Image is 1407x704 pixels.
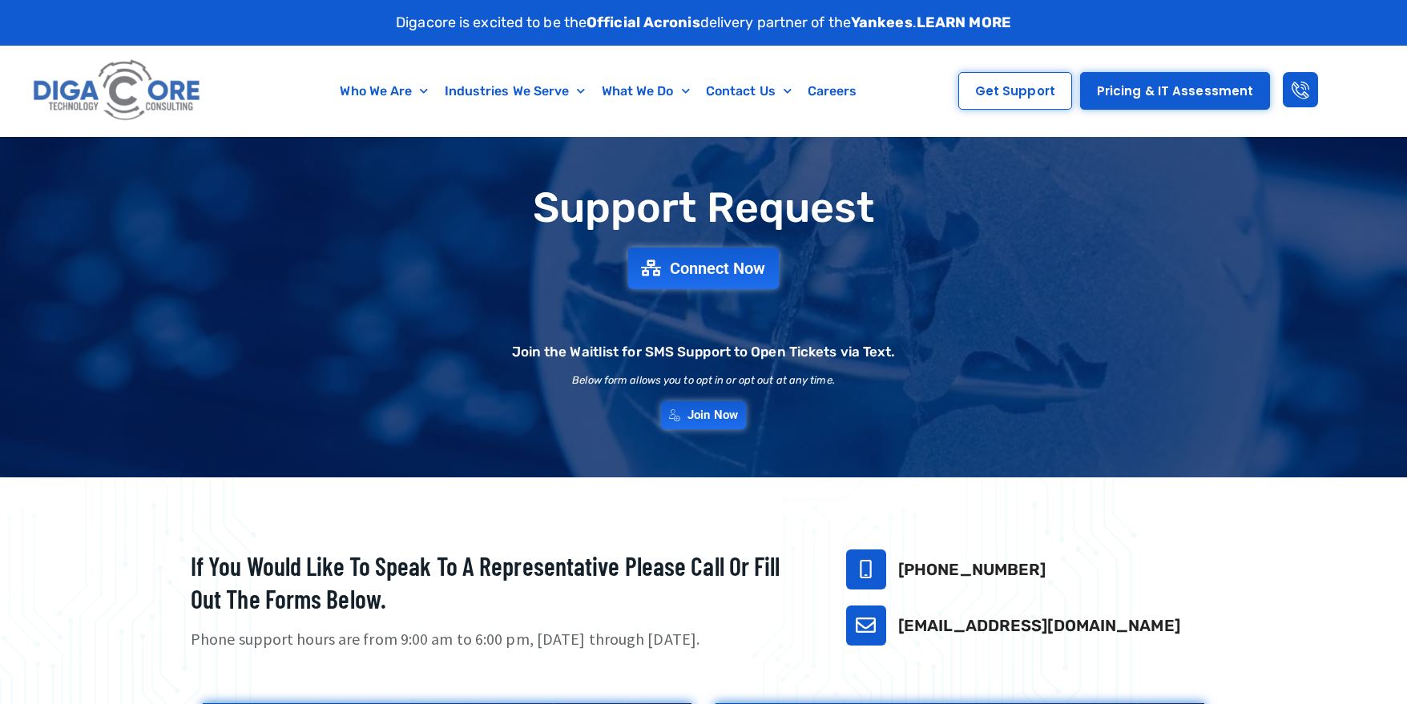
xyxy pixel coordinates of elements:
p: Digacore is excited to be the delivery partner of the . [396,12,1011,34]
a: Industries We Serve [437,73,594,110]
h2: If you would like to speak to a representative please call or fill out the forms below. [191,549,806,616]
a: Who We Are [332,73,436,110]
a: Join Now [661,401,746,429]
a: Pricing & IT Assessment [1080,72,1270,110]
a: LEARN MORE [917,14,1011,31]
span: Get Support [975,85,1055,97]
a: What We Do [594,73,698,110]
a: support@digacore.com [846,605,886,646]
span: Connect Now [670,260,766,276]
p: Phone support hours are from 9:00 am to 6:00 pm, [DATE] through [DATE]. [191,628,806,651]
img: Digacore logo 1 [29,54,206,128]
h1: Support Request [151,185,1256,231]
strong: Yankees [851,14,913,31]
a: [EMAIL_ADDRESS][DOMAIN_NAME] [898,616,1180,635]
strong: Official Acronis [587,14,700,31]
a: Connect Now [628,247,778,289]
a: 732-646-5725 [846,549,886,589]
h2: Below form allows you to opt in or opt out at any time. [572,375,835,385]
nav: Menu [279,73,919,110]
a: Get Support [958,72,1072,110]
a: Contact Us [698,73,800,110]
a: Careers [800,73,865,110]
span: Pricing & IT Assessment [1097,85,1253,97]
span: Join Now [687,409,738,421]
a: [PHONE_NUMBER] [898,560,1046,579]
h2: Join the Waitlist for SMS Support to Open Tickets via Text. [512,345,896,359]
